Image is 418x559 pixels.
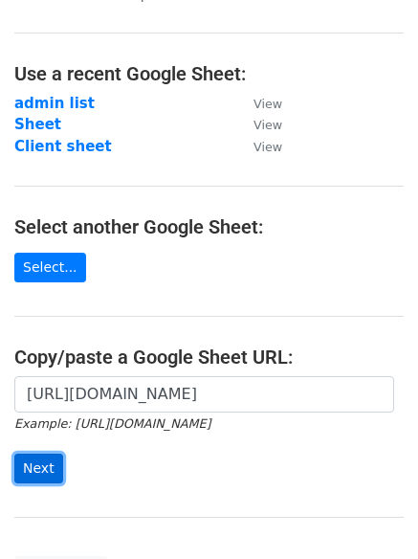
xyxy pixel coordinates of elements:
a: Client sheet [14,138,112,155]
iframe: Chat Widget [322,467,418,559]
small: View [253,118,282,132]
small: Example: [URL][DOMAIN_NAME] [14,416,210,431]
a: View [234,95,282,112]
small: View [253,140,282,154]
small: View [253,97,282,111]
a: Select... [14,253,86,282]
input: Paste your Google Sheet URL here [14,376,394,413]
a: Sheet [14,116,61,133]
input: Next [14,454,63,483]
a: View [234,138,282,155]
a: admin list [14,95,95,112]
h4: Use a recent Google Sheet: [14,62,404,85]
h4: Select another Google Sheet: [14,215,404,238]
a: View [234,116,282,133]
h4: Copy/paste a Google Sheet URL: [14,346,404,369]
